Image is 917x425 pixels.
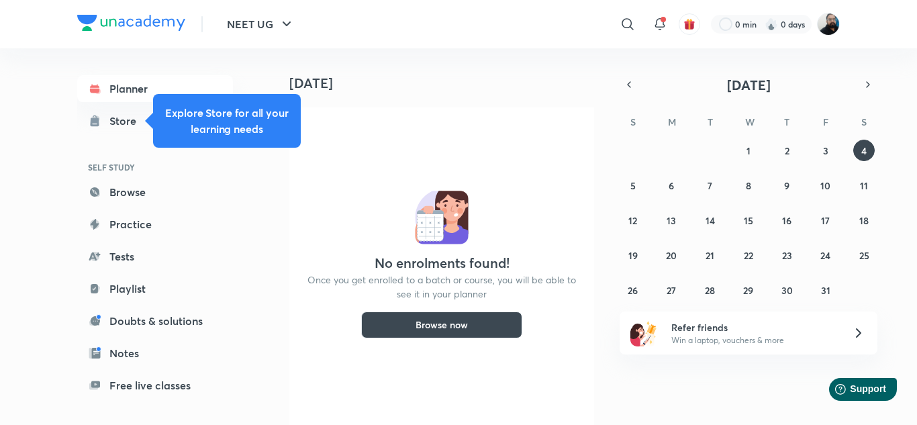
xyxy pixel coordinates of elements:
[630,115,636,128] abbr: Sunday
[820,249,830,262] abbr: October 24, 2025
[860,179,868,192] abbr: October 11, 2025
[776,244,798,266] button: October 23, 2025
[77,308,233,334] a: Doubts & solutions
[823,115,828,128] abbr: Friday
[661,209,682,231] button: October 13, 2025
[744,214,753,227] abbr: October 15, 2025
[861,115,867,128] abbr: Saturday
[738,175,759,196] button: October 8, 2025
[361,312,522,338] button: Browse now
[815,279,836,301] button: October 31, 2025
[776,140,798,161] button: October 2, 2025
[628,284,638,297] abbr: October 26, 2025
[622,175,644,196] button: October 5, 2025
[109,113,144,129] div: Store
[798,373,902,410] iframe: Help widget launcher
[745,115,755,128] abbr: Wednesday
[784,179,789,192] abbr: October 9, 2025
[823,144,828,157] abbr: October 3, 2025
[815,175,836,196] button: October 10, 2025
[776,209,798,231] button: October 16, 2025
[859,249,869,262] abbr: October 25, 2025
[708,115,713,128] abbr: Tuesday
[776,175,798,196] button: October 9, 2025
[815,209,836,231] button: October 17, 2025
[628,214,637,227] abbr: October 12, 2025
[821,284,830,297] abbr: October 31, 2025
[77,211,233,238] a: Practice
[815,140,836,161] button: October 3, 2025
[699,175,721,196] button: October 7, 2025
[815,244,836,266] button: October 24, 2025
[661,175,682,196] button: October 6, 2025
[667,284,676,297] abbr: October 27, 2025
[744,249,753,262] abbr: October 22, 2025
[77,15,185,31] img: Company Logo
[708,179,712,192] abbr: October 7, 2025
[77,179,233,205] a: Browse
[77,340,233,367] a: Notes
[784,115,789,128] abbr: Thursday
[289,75,605,91] h4: [DATE]
[671,320,836,334] h6: Refer friends
[781,284,793,297] abbr: October 30, 2025
[727,76,771,94] span: [DATE]
[738,140,759,161] button: October 1, 2025
[630,179,636,192] abbr: October 5, 2025
[861,144,867,157] abbr: October 4, 2025
[622,244,644,266] button: October 19, 2025
[743,284,753,297] abbr: October 29, 2025
[638,75,859,94] button: [DATE]
[853,209,875,231] button: October 18, 2025
[622,279,644,301] button: October 26, 2025
[77,75,233,102] a: Planner
[765,17,778,31] img: streak
[853,175,875,196] button: October 11, 2025
[668,115,676,128] abbr: Monday
[738,209,759,231] button: October 15, 2025
[705,284,715,297] abbr: October 28, 2025
[77,372,233,399] a: Free live classes
[77,275,233,302] a: Playlist
[630,320,657,346] img: referral
[821,214,830,227] abbr: October 17, 2025
[746,144,751,157] abbr: October 1, 2025
[706,249,714,262] abbr: October 21, 2025
[679,13,700,35] button: avatar
[699,279,721,301] button: October 28, 2025
[859,214,869,227] abbr: October 18, 2025
[853,244,875,266] button: October 25, 2025
[305,273,578,301] p: Once you get enrolled to a batch or course, you will be able to see it in your planner
[415,191,469,244] img: No events
[219,11,303,38] button: NEET UG
[782,214,791,227] abbr: October 16, 2025
[699,209,721,231] button: October 14, 2025
[706,214,715,227] abbr: October 14, 2025
[671,334,836,346] p: Win a laptop, vouchers & more
[77,243,233,270] a: Tests
[666,249,677,262] abbr: October 20, 2025
[375,255,510,271] h4: No enrolments found!
[738,279,759,301] button: October 29, 2025
[785,144,789,157] abbr: October 2, 2025
[622,209,644,231] button: October 12, 2025
[77,107,233,134] a: Store
[738,244,759,266] button: October 22, 2025
[817,13,840,36] img: Sumit Kumar Agrawal
[782,249,792,262] abbr: October 23, 2025
[661,279,682,301] button: October 27, 2025
[669,179,674,192] abbr: October 6, 2025
[683,18,695,30] img: avatar
[853,140,875,161] button: October 4, 2025
[746,179,751,192] abbr: October 8, 2025
[77,15,185,34] a: Company Logo
[77,156,233,179] h6: SELF STUDY
[164,105,290,137] h5: Explore Store for all your learning needs
[661,244,682,266] button: October 20, 2025
[820,179,830,192] abbr: October 10, 2025
[667,214,676,227] abbr: October 13, 2025
[699,244,721,266] button: October 21, 2025
[776,279,798,301] button: October 30, 2025
[628,249,638,262] abbr: October 19, 2025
